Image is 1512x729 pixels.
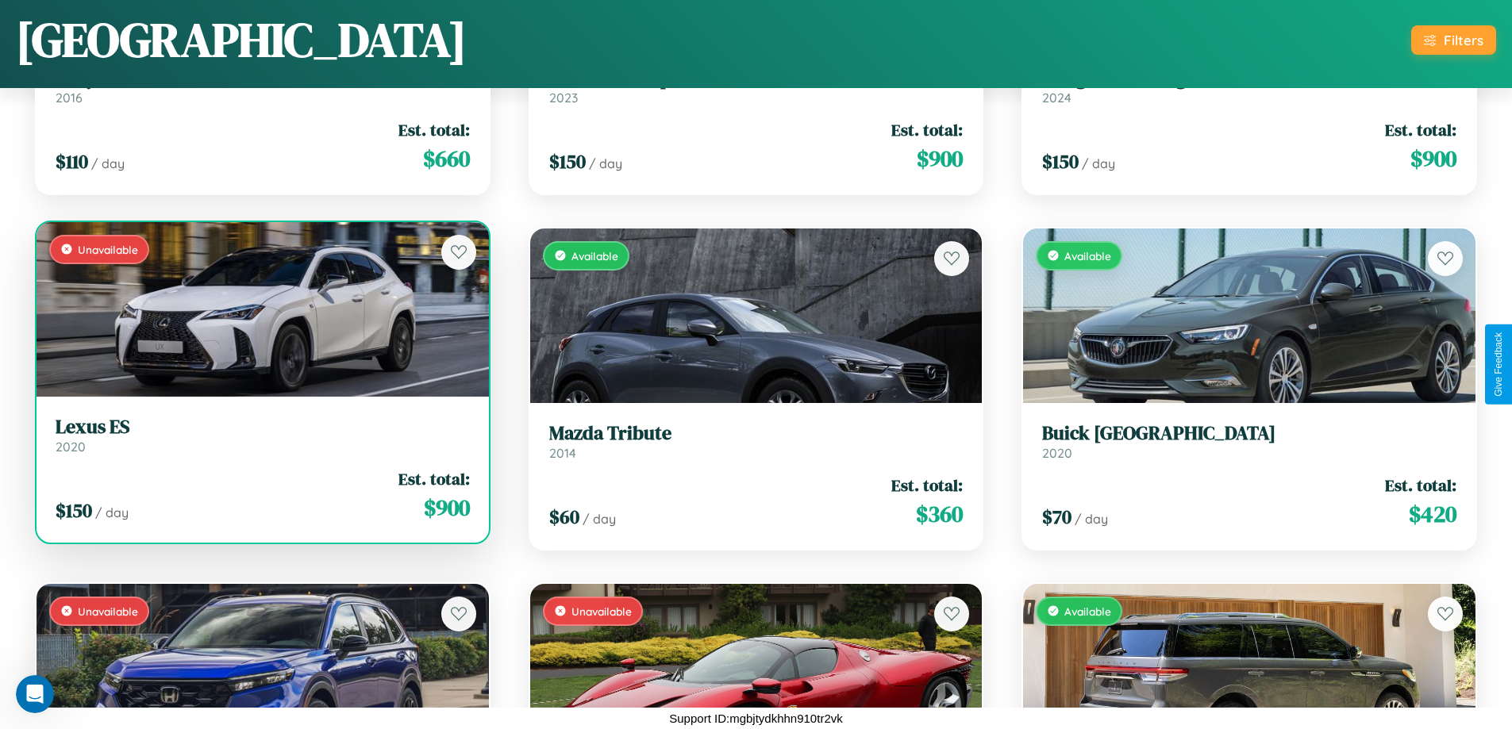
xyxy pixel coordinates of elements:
[1409,498,1456,530] span: $ 420
[56,416,470,455] a: Lexus ES2020
[891,118,963,141] span: Est. total:
[549,148,586,175] span: $ 150
[398,467,470,490] span: Est. total:
[78,604,138,618] span: Unavailable
[1082,155,1115,171] span: / day
[891,474,963,497] span: Est. total:
[549,422,964,445] h3: Mazda Tribute
[423,143,470,175] span: $ 660
[1444,32,1483,48] div: Filters
[16,7,467,72] h1: [GEOGRAPHIC_DATA]
[91,155,125,171] span: / day
[1411,25,1496,55] button: Filters
[1042,148,1079,175] span: $ 150
[1042,445,1072,461] span: 2020
[916,498,963,530] span: $ 360
[1042,422,1456,445] h3: Buick [GEOGRAPHIC_DATA]
[1410,143,1456,175] span: $ 900
[571,604,632,618] span: Unavailable
[1042,504,1071,530] span: $ 70
[549,504,579,530] span: $ 60
[1064,604,1111,618] span: Available
[16,675,54,713] iframe: Intercom live chat
[95,505,129,520] span: / day
[1493,332,1504,397] div: Give Feedback
[56,497,92,524] span: $ 150
[583,511,616,527] span: / day
[78,243,138,256] span: Unavailable
[56,90,83,106] span: 2016
[56,67,470,90] h3: Chrysler [GEOGRAPHIC_DATA]
[1042,90,1071,106] span: 2024
[1064,249,1111,263] span: Available
[1042,422,1456,461] a: Buick [GEOGRAPHIC_DATA]2020
[917,143,963,175] span: $ 900
[669,708,842,729] p: Support ID: mgbjtydkhhn910tr2vk
[549,422,964,461] a: Mazda Tribute2014
[56,416,470,439] h3: Lexus ES
[56,439,86,455] span: 2020
[571,249,618,263] span: Available
[1385,118,1456,141] span: Est. total:
[549,90,578,106] span: 2023
[1075,511,1108,527] span: / day
[424,492,470,524] span: $ 900
[398,118,470,141] span: Est. total:
[56,148,88,175] span: $ 110
[589,155,622,171] span: / day
[1385,474,1456,497] span: Est. total:
[549,445,576,461] span: 2014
